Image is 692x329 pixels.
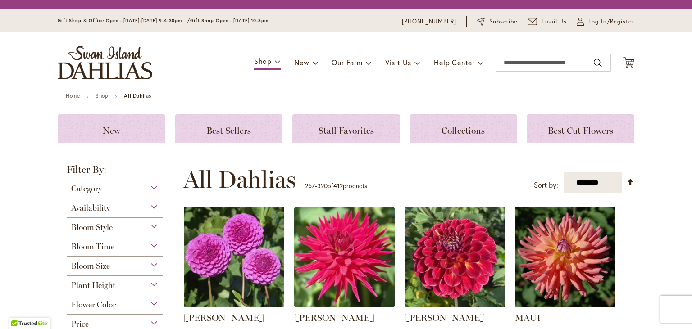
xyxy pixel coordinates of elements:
a: [PERSON_NAME] [405,312,485,323]
img: MATILDA HUSTON [294,207,395,307]
a: Subscribe [477,17,518,26]
button: Search [594,56,602,70]
span: 257 [305,181,315,190]
span: Staff Favorites [319,125,374,136]
a: Shop [96,92,108,99]
a: Email Us [528,17,567,26]
span: New [103,125,120,136]
span: Plant Height [71,280,115,290]
a: MARY MUNNS [184,301,284,309]
span: Best Sellers [206,125,251,136]
span: Help Center [434,58,475,67]
span: Our Farm [332,58,362,67]
span: Price [71,319,89,329]
span: Availability [71,203,110,213]
a: Best Sellers [175,114,282,143]
span: Bloom Size [71,261,110,271]
a: Log In/Register [577,17,634,26]
span: Bloom Time [71,242,114,252]
strong: All Dahlias [124,92,151,99]
a: Home [66,92,80,99]
span: Gift Shop & Office Open - [DATE]-[DATE] 9-4:30pm / [58,18,190,23]
a: MAUI [515,301,615,309]
a: [PERSON_NAME] [184,312,264,323]
a: New [58,114,165,143]
span: Gift Shop Open - [DATE] 10-3pm [190,18,269,23]
span: Category [71,184,102,194]
span: Bloom Style [71,222,113,232]
a: [PHONE_NUMBER] [402,17,456,26]
a: [PERSON_NAME] [294,312,374,323]
a: Best Cut Flowers [527,114,634,143]
a: MATILDA HUSTON [294,301,395,309]
img: MARY MUNNS [184,207,284,307]
a: MAUI [515,312,541,323]
a: store logo [58,46,152,79]
span: Email Us [542,17,567,26]
span: New [294,58,309,67]
p: - of products [305,179,367,193]
span: Flower Color [71,300,116,310]
span: Visit Us [385,58,411,67]
a: Staff Favorites [292,114,400,143]
span: 412 [333,181,343,190]
span: Shop [254,56,272,66]
label: Sort by: [534,177,558,194]
span: Collections [442,125,485,136]
strong: Filter By: [58,165,172,179]
iframe: Launch Accessibility Center [7,297,32,322]
span: Log In/Register [588,17,634,26]
span: All Dahlias [183,166,296,193]
img: MAUI [515,207,615,307]
span: Subscribe [489,17,518,26]
span: 320 [317,181,328,190]
img: Matty Boo [405,207,505,307]
span: Best Cut Flowers [548,125,613,136]
a: Matty Boo [405,301,505,309]
a: Collections [410,114,517,143]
